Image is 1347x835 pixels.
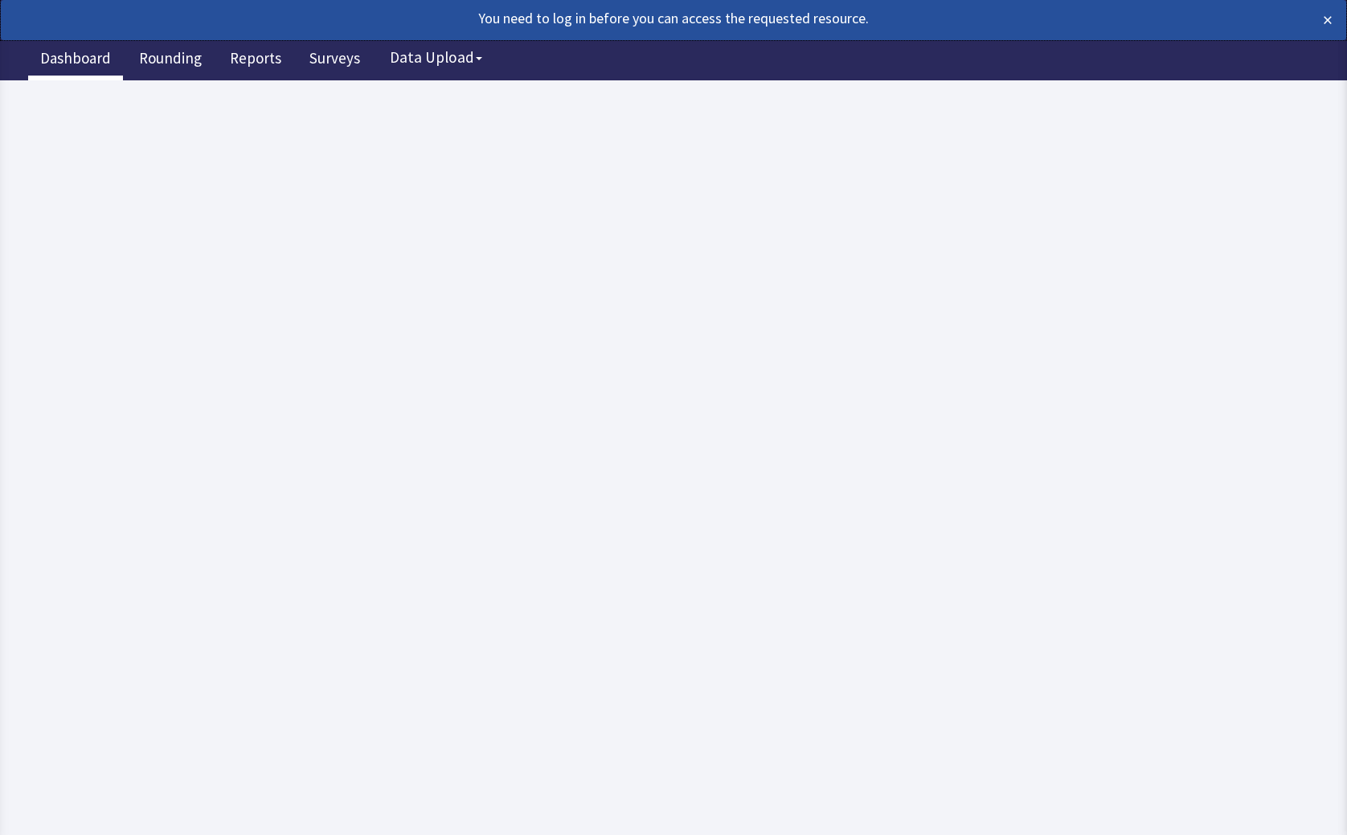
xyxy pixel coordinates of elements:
[28,40,123,80] a: Dashboard
[297,40,372,80] a: Surveys
[218,40,293,80] a: Reports
[14,7,1201,30] div: You need to log in before you can access the requested resource.
[1323,7,1333,33] button: ×
[127,40,214,80] a: Rounding
[380,43,492,72] button: Data Upload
